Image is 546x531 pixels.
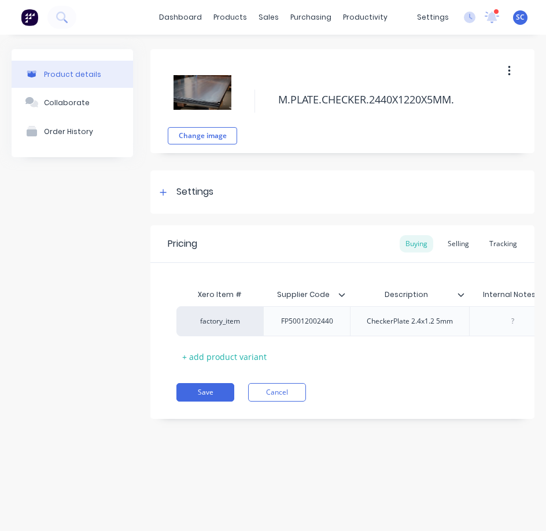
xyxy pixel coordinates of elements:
div: Description [350,283,469,306]
textarea: M.PLATE.CHECKER.2440X1220X5MM. [272,86,517,113]
div: Supplier Code [263,280,343,309]
div: Tracking [484,235,523,252]
div: settings [411,9,455,26]
a: dashboard [153,9,208,26]
button: Order History [12,117,133,146]
button: Change image [168,127,237,144]
div: Collaborate [44,98,90,107]
div: Settings [176,185,213,199]
div: FP50012002440 [272,314,342,329]
div: products [208,9,253,26]
div: Pricing [168,237,197,251]
div: CheckerPlate 2.4x1.2 5mm [357,314,462,329]
div: Description [350,280,462,309]
button: Product details [12,61,133,88]
div: purchasing [285,9,337,26]
button: Collaborate [12,88,133,117]
div: + add product variant [176,348,272,366]
div: Order History [44,127,93,136]
button: Save [176,383,234,402]
img: file [174,64,231,121]
img: Factory [21,9,38,26]
div: fileChange image [168,58,237,144]
div: Selling [442,235,475,252]
button: Cancel [248,383,306,402]
div: Xero Item # [176,283,263,306]
span: SC [516,12,525,23]
div: Product details [44,70,101,79]
div: Buying [400,235,433,252]
div: productivity [337,9,393,26]
div: factory_item [188,316,252,326]
div: Supplier Code [263,283,350,306]
div: sales [253,9,285,26]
